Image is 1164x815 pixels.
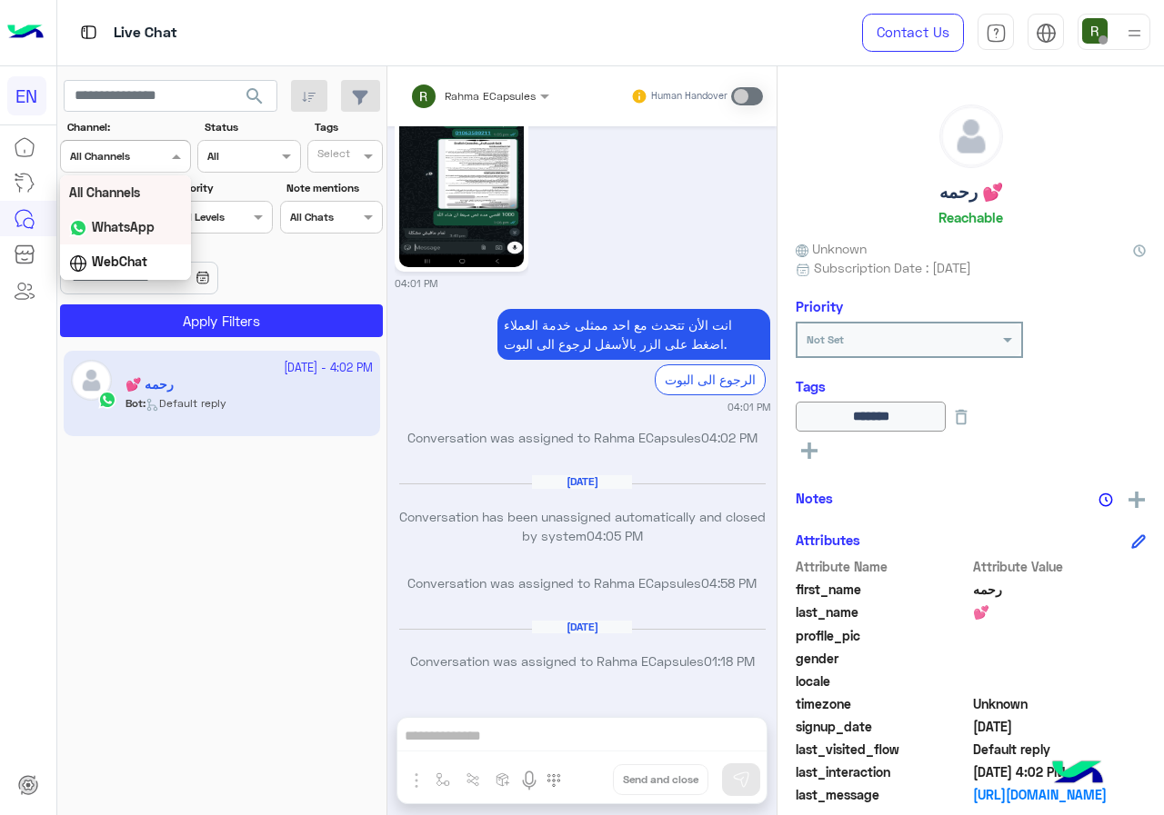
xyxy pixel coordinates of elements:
[973,740,1147,759] span: Default reply
[973,717,1147,736] span: 2024-03-09T14:54:01.384Z
[1129,492,1145,508] img: add
[1099,492,1113,507] img: notes
[814,258,971,277] span: Subscription Date : [DATE]
[796,785,969,804] span: last_message
[796,580,969,599] span: first_name
[395,428,770,447] p: Conversation was assigned to Rahma ECapsules
[69,254,87,273] img: WebChat
[973,762,1147,781] span: 2025-08-12T13:02:05.076Z
[704,653,755,669] span: 01:18 PM
[973,694,1147,713] span: Unknown
[701,575,757,591] span: 04:58 PM
[973,649,1147,668] span: null
[177,180,271,196] label: Priority
[651,89,727,104] small: Human Handover
[938,209,1003,225] h6: Reachable
[315,145,350,166] div: Select
[939,182,1003,203] h5: رحمه 💕
[796,378,1146,394] h6: Tags
[727,400,770,414] small: 04:01 PM
[973,785,1147,804] a: [URL][DOMAIN_NAME]
[796,298,843,314] h6: Priority
[1046,742,1109,806] img: hulul-logo.png
[399,46,524,267] img: 1293241735542049.jpg
[613,764,708,795] button: Send and close
[796,239,867,258] span: Unknown
[807,333,844,346] b: Not Set
[796,557,969,576] span: Attribute Name
[67,119,189,135] label: Channel:
[92,253,147,269] b: WebChat
[395,573,770,592] p: Conversation was assigned to Rahma ECapsules
[286,180,380,196] label: Note mentions
[532,621,632,633] h6: [DATE]
[77,21,100,44] img: tab
[205,119,298,135] label: Status
[92,219,155,234] b: WhatsApp
[796,740,969,759] span: last_visited_flow
[973,671,1147,691] span: null
[497,309,770,360] p: 12/8/2025, 4:01 PM
[7,76,46,115] div: EN
[244,85,266,107] span: search
[1082,18,1108,44] img: userImage
[978,14,1014,52] a: tab
[796,762,969,781] span: last_interaction
[796,717,969,736] span: signup_date
[940,105,1002,167] img: defaultAdmin.png
[796,694,969,713] span: timezone
[862,14,964,52] a: Contact Us
[701,430,758,445] span: 04:02 PM
[796,626,969,645] span: profile_pic
[445,89,536,103] span: Rahma ECapsules
[796,649,969,668] span: gender
[395,651,770,671] p: Conversation was assigned to Rahma ECapsules
[1123,22,1146,45] img: profile
[7,14,44,52] img: Logo
[114,21,177,45] p: Live Chat
[233,80,277,119] button: search
[973,602,1147,621] span: 💕
[532,475,632,488] h6: [DATE]
[60,304,383,337] button: Apply Filters
[973,580,1147,599] span: رحمه
[60,175,191,279] ng-dropdown-panel: Options list
[69,219,87,237] img: WhatsApp
[395,276,437,291] small: 04:01 PM
[796,532,860,548] h6: Attributes
[973,557,1147,576] span: Attribute Value
[315,119,381,135] label: Tags
[655,364,766,394] div: الرجوع الى البوت
[796,671,969,691] span: locale
[986,23,1007,44] img: tab
[69,184,140,200] b: All Channels
[796,602,969,621] span: last_name
[395,507,770,546] p: Conversation has been unassigned automatically and closed by system
[587,528,643,543] span: 04:05 PM
[796,490,833,506] h6: Notes
[1036,23,1057,44] img: tab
